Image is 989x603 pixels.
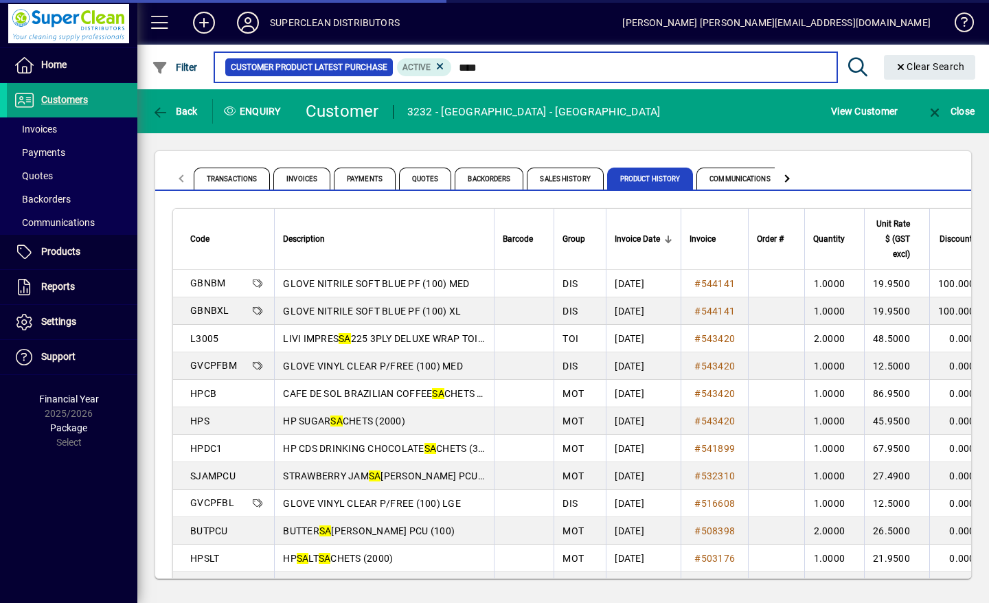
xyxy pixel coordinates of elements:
[864,435,929,462] td: 67.9500
[194,168,270,190] span: Transactions
[694,443,701,454] span: #
[690,496,740,511] a: #516608
[690,359,740,374] a: #543420
[864,572,929,600] td: 23.9500
[41,281,75,292] span: Reports
[41,316,76,327] span: Settings
[804,572,864,600] td: 1.0000
[804,352,864,380] td: 1.0000
[283,525,455,536] span: BUTTER [PERSON_NAME] PCU (100)
[804,380,864,407] td: 1.0000
[622,12,931,34] div: [PERSON_NAME] [PERSON_NAME][EMAIL_ADDRESS][DOMAIN_NAME]
[606,545,681,572] td: [DATE]
[884,55,976,80] button: Clear
[562,470,584,481] span: MOT
[813,231,857,247] div: Quantity
[701,470,736,481] span: 532310
[50,422,87,433] span: Package
[831,100,898,122] span: View Customer
[190,360,237,371] span: GVCPFBM
[690,276,740,291] a: #544141
[873,216,922,262] div: Unit Rate $ (GST excl)
[690,551,740,566] a: #503176
[690,523,740,538] a: #508398
[895,61,965,72] span: Clear Search
[701,416,736,426] span: 543420
[606,407,681,435] td: [DATE]
[690,304,740,319] a: #544141
[283,470,499,481] span: STRAWBERRY JAM [PERSON_NAME] PCU (75)
[402,62,431,72] span: Active
[213,100,295,122] div: Enquiry
[701,498,736,509] span: 516608
[503,231,533,247] span: Barcode
[319,553,331,564] em: SA
[424,443,437,454] em: SA
[190,277,225,288] span: GBNBM
[190,231,266,247] div: Code
[873,216,910,262] span: Unit Rate $ (GST excl)
[606,297,681,325] td: [DATE]
[696,168,783,190] span: Communications
[7,48,137,82] a: Home
[283,361,463,372] span: GLOVE VINYL CLEAR P/FREE (100) MED
[41,351,76,362] span: Support
[923,99,978,124] button: Close
[283,388,501,399] span: CAFE DE SOL BRAZILIAN COFFEE CHETS (500)
[944,3,972,47] a: Knowledge Base
[7,235,137,269] a: Products
[757,231,784,247] span: Order #
[912,99,989,124] app-page-header-button: Close enquiry
[562,416,584,426] span: MOT
[864,517,929,545] td: 26.5000
[690,331,740,346] a: #543420
[864,490,929,517] td: 12.5000
[694,278,701,289] span: #
[283,498,461,509] span: GLOVE VINYL CLEAR P/FREE (100) LGE
[7,305,137,339] a: Settings
[927,106,975,117] span: Close
[864,270,929,297] td: 19.9500
[7,117,137,141] a: Invoices
[283,231,486,247] div: Description
[190,388,216,399] span: HPCB
[231,60,387,74] span: Customer Product Latest Purchase
[701,553,736,564] span: 503176
[694,333,701,344] span: #
[701,306,736,317] span: 544141
[283,306,461,317] span: GLOVE NITRILE SOFT BLUE PF (100) XL
[190,231,209,247] span: Code
[694,388,701,399] span: #
[190,305,229,316] span: GBNBXL
[864,407,929,435] td: 45.9500
[330,416,343,426] em: SA
[39,394,99,405] span: Financial Year
[407,101,661,123] div: 3232 - [GEOGRAPHIC_DATA] - [GEOGRAPHIC_DATA]
[694,416,701,426] span: #
[690,231,740,247] div: Invoice
[273,168,330,190] span: Invoices
[757,231,796,247] div: Order #
[804,297,864,325] td: 1.0000
[503,231,545,247] div: Barcode
[148,55,201,80] button: Filter
[701,361,736,372] span: 543420
[690,441,740,456] a: #541899
[694,470,701,481] span: #
[701,443,736,454] span: 541899
[283,231,325,247] span: Description
[694,525,701,536] span: #
[190,553,219,564] span: HPSLT
[606,517,681,545] td: [DATE]
[690,413,740,429] a: #543420
[527,168,603,190] span: Sales History
[804,517,864,545] td: 2.0000
[7,340,137,374] a: Support
[334,168,396,190] span: Payments
[690,468,740,483] a: #532310
[399,168,452,190] span: Quotes
[615,231,660,247] span: Invoice Date
[190,333,218,344] span: L3005
[940,231,981,247] span: Discount %
[690,386,740,401] a: #543420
